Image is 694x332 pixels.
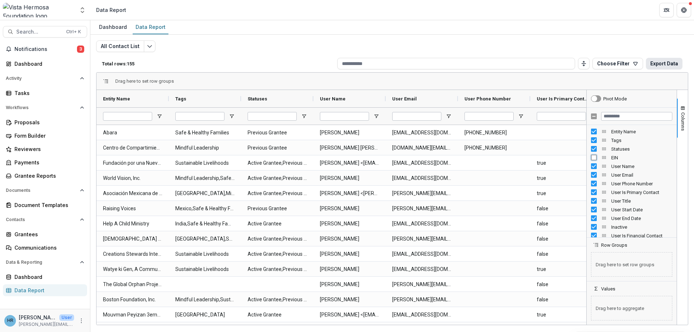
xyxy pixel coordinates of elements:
span: Active Grantee,Previous Grantee,Previous Applicant [248,171,307,186]
span: [PERSON_NAME][EMAIL_ADDRESS][PERSON_NAME][DOMAIN_NAME] [392,292,451,307]
span: true [537,186,596,201]
span: [PERSON_NAME] [320,201,379,216]
a: Grantees [3,228,87,240]
span: [DOMAIN_NAME][EMAIL_ADDRESS][DOMAIN_NAME] [392,141,451,155]
div: Form Builder [14,132,81,139]
span: Active Grantee,Previous Grantee [248,262,307,277]
div: Hannah Roosendaal [7,318,13,323]
span: [EMAIL_ADDRESS][DOMAIN_NAME] [392,247,451,262]
div: User Is Financial Contact Column [587,231,677,240]
span: Search... [16,29,62,35]
input: User Name Filter Input [320,112,369,121]
div: Payments [14,159,81,166]
div: Grantees [14,230,81,238]
span: false [537,232,596,246]
input: Statuses Filter Input [248,112,297,121]
span: [PERSON_NAME] [320,277,379,292]
a: Dashboard [3,58,87,70]
span: Active Grantee,Previous Grantee,Active Applicant [248,292,307,307]
button: Notifications3 [3,43,87,55]
button: Choose Filter [592,58,643,69]
span: EIN [611,155,672,160]
span: Tags [611,138,672,143]
span: Statuses [248,96,267,102]
span: Columns [680,112,686,131]
span: 3 [77,46,84,53]
div: Dashboard [14,273,81,281]
span: Centro de Compartimiento, A.C. [103,141,162,155]
span: false [537,277,596,292]
span: true [537,307,596,322]
button: Open Documents [3,185,87,196]
span: [GEOGRAPHIC_DATA] [175,307,235,322]
span: Fundación por una Nueva Solución, A.C. [103,156,162,171]
button: More [77,316,86,325]
span: [PERSON_NAME] <[EMAIL_ADDRESS][DOMAIN_NAME]> <[EMAIL_ADDRESS][DOMAIN_NAME]> [320,307,379,322]
button: Open Filter Menu [446,113,451,119]
span: [PERSON_NAME] [320,292,379,307]
div: Reviewers [14,145,81,153]
span: Activity [6,76,77,81]
p: [PERSON_NAME][EMAIL_ADDRESS][DOMAIN_NAME] [19,321,74,328]
button: Open Contacts [3,214,87,225]
div: User Email Column [587,171,677,179]
a: Payments [3,156,87,168]
span: true [537,171,596,186]
a: Data Report [3,284,87,296]
span: India,Safe & Healthy Families [175,216,235,231]
span: Entity Name [103,96,130,102]
a: Communications [3,242,87,254]
span: Previous Grantee [248,125,307,140]
span: Sustainable Livelihoods [175,156,235,171]
span: Mindful Leadership,Safe & Healthy Families,Sustainable Livelihoods [175,171,235,186]
span: Sustainable Livelihoods [175,262,235,277]
div: Tags Column [587,136,677,145]
span: Previous Grantee [248,201,307,216]
span: [EMAIL_ADDRESS][DOMAIN_NAME] [392,262,451,277]
button: Get Help [677,3,691,17]
input: User Phone Number Filter Input [464,112,514,121]
span: User Is Primary Contact [611,190,672,195]
button: Toggle auto height [578,58,590,69]
span: [EMAIL_ADDRESS][DOMAIN_NAME] [392,156,451,171]
div: Values [587,292,677,325]
span: Active Grantee [248,307,307,322]
div: Data Report [96,6,126,14]
span: [PERSON_NAME] [320,247,379,262]
span: Drag here to set row groups [115,78,174,84]
a: Proposals [3,116,87,128]
button: Open Data & Reporting [3,256,87,268]
span: Raising Voices [103,201,162,216]
button: All Contact List [96,40,144,52]
span: Inactive [611,224,672,230]
span: [PERSON_NAME][EMAIL_ADDRESS][DOMAIN_NAME] [392,232,451,246]
span: Row Groups [601,242,627,248]
div: User Start Date Column [587,205,677,214]
span: [PERSON_NAME] [320,232,379,246]
span: User Is Financial Contact [611,233,672,238]
button: Open Filter Menu [373,113,379,119]
button: Open Filter Menu [518,113,524,119]
p: User [59,314,74,321]
span: Statuses [611,146,672,152]
div: Statuses Column [587,145,677,153]
span: [EMAIL_ADDRESS][DOMAIN_NAME] [392,171,451,186]
button: Open Filter Menu [301,113,307,119]
div: Data Report [133,22,168,32]
span: User Name [611,164,672,169]
span: false [537,216,596,231]
span: Active Grantee,Previous Grantee [248,232,307,246]
div: Dashboard [14,60,81,68]
input: User Is Primary Contact Filter Input [537,112,586,121]
span: Contacts [6,217,77,222]
nav: breadcrumb [93,5,129,15]
button: Open Activity [3,73,87,84]
span: Mouvman Peyizan 3eme Kanperin (MP3K) [103,307,162,322]
span: [DEMOGRAPHIC_DATA] Society of [GEOGRAPHIC_DATA] [103,232,162,246]
button: Search... [3,26,87,38]
div: User Is Primary Contact Column [587,188,677,197]
input: Entity Name Filter Input [103,112,152,121]
span: Drag here to aggregate [591,296,672,320]
span: [EMAIL_ADDRESS][DOMAIN_NAME] [392,125,451,140]
p: Total rows: 155 [102,61,334,66]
